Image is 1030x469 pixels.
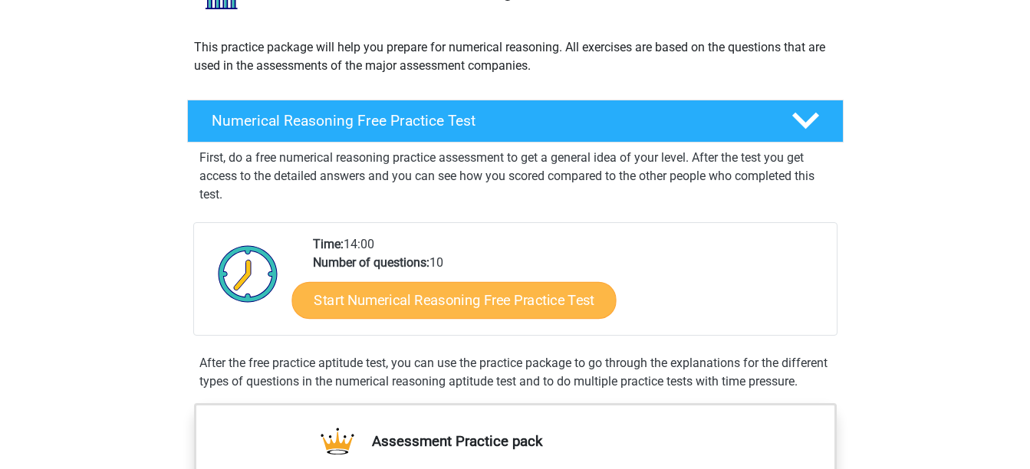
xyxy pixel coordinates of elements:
[313,237,344,251] b: Time:
[313,255,429,270] b: Number of questions:
[194,38,837,75] p: This practice package will help you prepare for numerical reasoning. All exercises are based on t...
[212,112,767,130] h4: Numerical Reasoning Free Practice Test
[209,235,287,312] img: Clock
[301,235,836,335] div: 14:00 10
[199,149,831,204] p: First, do a free numerical reasoning practice assessment to get a general idea of your level. Aft...
[291,281,616,318] a: Start Numerical Reasoning Free Practice Test
[181,100,850,143] a: Numerical Reasoning Free Practice Test
[193,354,837,391] div: After the free practice aptitude test, you can use the practice package to go through the explana...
